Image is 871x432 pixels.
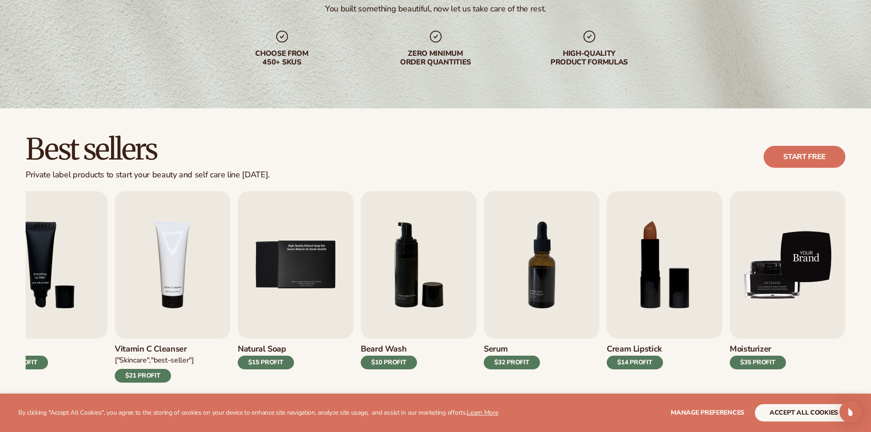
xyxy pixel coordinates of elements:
[730,191,845,339] img: Shopify Image 13
[325,4,546,14] div: You built something beautiful, now let us take care of the rest.
[484,191,599,383] a: 7 / 9
[26,134,270,165] h2: Best sellers
[115,356,194,365] div: ["Skincare","Best-seller"]
[531,49,648,67] div: High-quality product formulas
[238,191,353,383] a: 5 / 9
[730,344,786,354] h3: Moisturizer
[839,401,861,423] div: Open Intercom Messenger
[484,356,540,369] div: $32 PROFIT
[238,344,294,354] h3: Natural Soap
[18,409,498,417] p: By clicking "Accept All Cookies", you agree to the storing of cookies on your device to enhance s...
[361,191,476,383] a: 6 / 9
[377,49,494,67] div: Zero minimum order quantities
[607,344,663,354] h3: Cream Lipstick
[115,369,171,383] div: $21 PROFIT
[26,170,270,180] div: Private label products to start your beauty and self care line [DATE].
[671,404,744,421] button: Manage preferences
[361,356,417,369] div: $10 PROFIT
[224,49,341,67] div: Choose from 450+ Skus
[755,404,853,421] button: accept all cookies
[361,344,417,354] h3: Beard Wash
[764,146,845,168] a: Start free
[115,344,194,354] h3: Vitamin C Cleanser
[607,191,722,383] a: 8 / 9
[671,408,744,417] span: Manage preferences
[730,356,786,369] div: $35 PROFIT
[730,191,845,383] a: 9 / 9
[238,356,294,369] div: $15 PROFIT
[484,344,540,354] h3: Serum
[115,191,230,383] a: 4 / 9
[607,356,663,369] div: $14 PROFIT
[467,408,498,417] a: Learn More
